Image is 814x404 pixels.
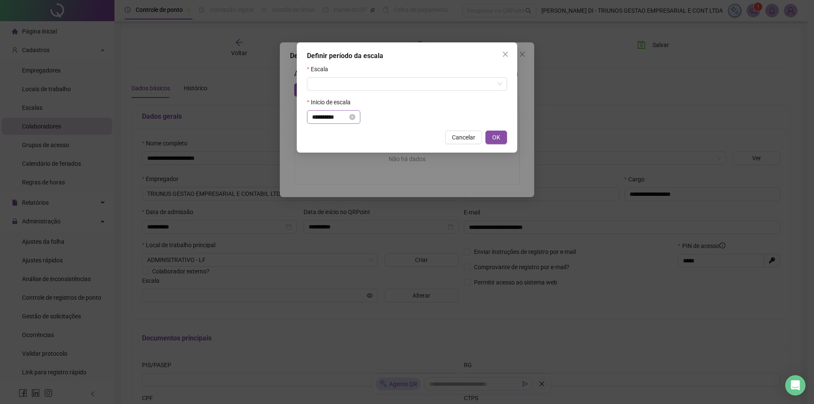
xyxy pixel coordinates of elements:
[349,114,355,120] span: close-circle
[492,133,500,142] span: OK
[452,133,475,142] span: Cancelar
[307,64,334,74] label: Escala
[445,131,482,144] button: Cancelar
[502,51,509,58] span: close
[485,131,507,144] button: OK
[499,47,512,61] button: Close
[785,375,806,396] div: Open Intercom Messenger
[307,51,507,61] div: Definir período da escala
[307,98,356,107] label: Inicio de escala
